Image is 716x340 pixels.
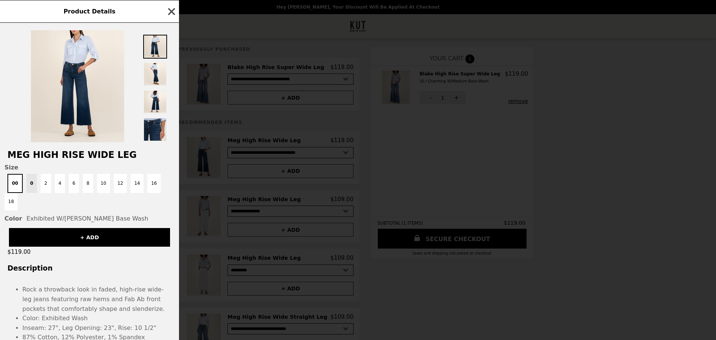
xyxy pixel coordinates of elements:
button: 16 [147,174,160,193]
img: Thumbnail 3 [143,90,167,114]
button: 8 [83,174,93,193]
button: 12 [114,174,127,193]
img: Thumbnail 4 [143,118,167,141]
button: 10 [97,174,110,193]
span: Product Details [63,8,115,15]
img: Thumbnail 1 [143,35,167,59]
button: 6 [69,174,79,193]
button: 14 [131,174,144,193]
span: Inseam: 27", Leg Opening: 23", Rise: 10 1/2" [22,324,156,331]
img: 00 / Exhibited W/Dk Stone Base Wash [31,30,124,142]
button: 4 [55,174,65,193]
button: + ADD [9,228,170,247]
button: 00 [7,174,23,193]
span: Size [4,164,175,171]
span: Color [4,215,22,222]
button: 18 [4,193,18,210]
button: 2 [41,174,51,193]
img: Thumbnail 2 [143,62,167,86]
span: Rock a throwback look in faded, high-rise wide-leg jeans featuring raw hems and Fab Ab front pock... [22,286,165,312]
div: Exhibited W/[PERSON_NAME] Base Wash [4,215,175,222]
span: Color: Exhibited Wash [22,315,88,322]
